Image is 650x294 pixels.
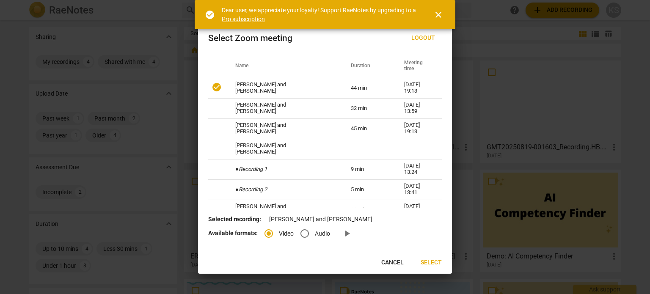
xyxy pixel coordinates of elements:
[394,179,442,200] td: [DATE] 13:41
[315,229,330,238] span: Audio
[428,5,449,25] button: Close
[341,200,394,220] td: 40 min
[222,6,418,23] div: Dear user, we appreciate your loyalty! Support RaeNotes by upgrading to a
[405,30,442,46] button: Logout
[341,98,394,118] td: 32 min
[394,200,442,220] td: [DATE] 10:00
[279,229,294,238] span: Video
[394,98,442,118] td: [DATE] 13:59
[208,216,261,223] b: Selected recording:
[225,139,341,159] td: [PERSON_NAME] and [PERSON_NAME]
[394,118,442,139] td: [DATE] 19:13
[341,159,394,179] td: 9 min
[225,118,341,139] td: [PERSON_NAME] and [PERSON_NAME]
[208,33,292,44] div: Select Zoom meeting
[239,186,267,192] i: Recording 2
[208,230,258,236] b: Available formats:
[381,258,404,267] span: Cancel
[421,258,442,267] span: Select
[341,179,394,200] td: 5 min
[394,159,442,179] td: [DATE] 13:24
[394,78,442,98] td: [DATE] 19:13
[222,16,265,22] a: Pro subscription
[341,118,394,139] td: 45 min
[212,82,222,92] span: check_circle
[225,78,341,98] td: [PERSON_NAME] and [PERSON_NAME]
[341,54,394,78] th: Duration
[342,228,352,239] span: play_arrow
[225,179,341,200] td: ●
[225,200,341,220] td: [PERSON_NAME] and [PERSON_NAME]
[414,255,449,270] button: Select
[225,54,341,78] th: Name
[433,10,443,20] span: close
[264,230,337,236] div: File type
[205,10,215,20] span: check_circle
[411,34,435,42] span: Logout
[341,78,394,98] td: 44 min
[394,54,442,78] th: Meeting time
[208,215,442,224] p: [PERSON_NAME] and [PERSON_NAME]
[375,255,410,270] button: Cancel
[225,159,341,179] td: ●
[225,98,341,118] td: [PERSON_NAME] and [PERSON_NAME]
[337,223,357,244] a: Preview
[239,166,267,172] i: Recording 1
